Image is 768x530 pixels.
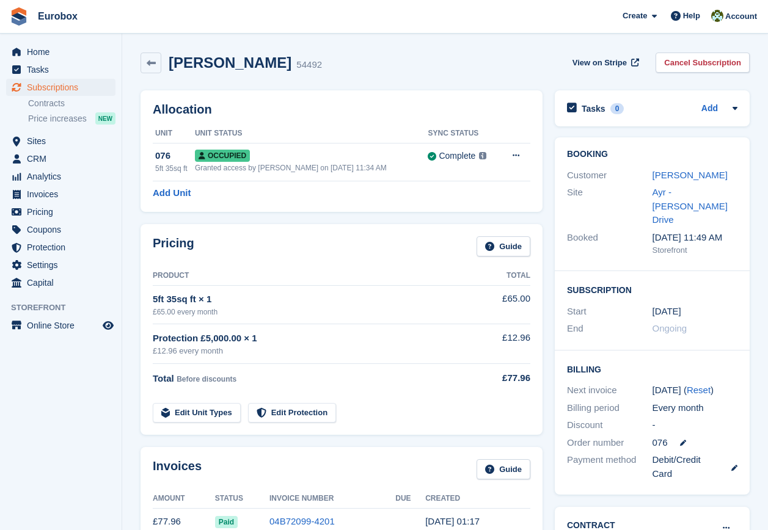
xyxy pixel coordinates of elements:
span: Ongoing [653,323,687,333]
span: Occupied [195,150,250,162]
span: Account [725,10,757,23]
span: Help [683,10,700,22]
div: Complete [439,150,475,162]
a: menu [6,203,115,220]
div: Customer [567,169,653,183]
span: Subscriptions [27,79,100,96]
a: Contracts [28,98,115,109]
div: [DATE] ( ) [653,383,738,397]
a: Add Unit [153,186,191,200]
a: 04B72099-4201 [269,516,335,526]
div: NEW [95,112,115,125]
span: Invoices [27,186,100,203]
span: Capital [27,274,100,291]
a: Add [701,102,718,116]
th: Sync Status [428,124,499,143]
span: Settings [27,256,100,274]
a: menu [6,221,115,238]
a: Reset [687,385,711,395]
div: 076 [155,149,195,163]
span: Sites [27,132,100,150]
div: End [567,322,653,336]
th: Due [395,489,425,509]
span: Pricing [27,203,100,220]
a: menu [6,132,115,150]
div: Protection £5,000.00 × 1 [153,332,480,346]
img: stora-icon-8386f47178a22dfd0bd8f6a31ec36ba5ce8667c1dd55bd0f319d3a0aa187defe.svg [10,7,28,26]
div: 0 [610,103,624,114]
a: Edit Unit Types [153,403,241,423]
th: Status [215,489,269,509]
a: menu [6,239,115,256]
div: Booked [567,231,653,256]
div: Granted access by [PERSON_NAME] on [DATE] 11:34 AM [195,162,428,173]
div: Next invoice [567,383,653,397]
a: Ayr - [PERSON_NAME] Drive [653,187,728,225]
a: Edit Protection [248,403,336,423]
div: £12.96 every month [153,345,480,357]
time: 2024-10-01 00:00:00 UTC [653,305,681,319]
h2: Invoices [153,459,202,479]
a: menu [6,186,115,203]
a: Price increases NEW [28,112,115,125]
div: [DATE] 11:49 AM [653,231,738,245]
time: 2025-09-01 00:17:57 UTC [425,516,480,526]
h2: Subscription [567,283,737,296]
span: View on Stripe [572,57,627,69]
div: 5ft 35sq ft [155,163,195,174]
td: £12.96 [480,324,530,364]
span: Protection [27,239,100,256]
span: 076 [653,436,668,450]
a: menu [6,79,115,96]
span: Tasks [27,61,100,78]
a: View on Stripe [568,53,642,73]
a: menu [6,43,115,60]
span: Create [623,10,647,22]
a: [PERSON_NAME] [653,170,728,180]
img: Lorna Russell [711,10,723,22]
h2: Allocation [153,103,530,117]
th: Product [153,266,480,286]
div: Billing period [567,401,653,415]
a: menu [6,168,115,185]
h2: Pricing [153,236,194,256]
th: Unit [153,124,195,143]
a: menu [6,256,115,274]
span: Analytics [27,168,100,185]
th: Amount [153,489,215,509]
a: Guide [477,236,530,256]
a: menu [6,317,115,334]
div: 54492 [296,58,322,72]
a: Cancel Subscription [656,53,750,73]
div: Start [567,305,653,319]
span: Home [27,43,100,60]
div: £77.96 [480,371,530,385]
h2: Booking [567,150,737,159]
a: Guide [477,459,530,479]
a: menu [6,274,115,291]
span: Paid [215,516,238,528]
a: Eurobox [33,6,82,26]
div: Order number [567,436,653,450]
div: Site [567,186,653,227]
span: Online Store [27,317,100,334]
span: Total [153,373,174,383]
th: Unit Status [195,124,428,143]
span: CRM [27,150,100,167]
div: 5ft 35sq ft × 1 [153,292,480,307]
div: - [653,418,738,432]
th: Created [425,489,530,509]
span: Before discounts [177,375,236,383]
img: icon-info-grey-7440780725fd019a000dd9b08b2336e03edf1995a4989e88bcd33f0948082b44.svg [479,152,486,159]
h2: [PERSON_NAME] [169,54,291,71]
th: Invoice Number [269,489,395,509]
div: Storefront [653,244,738,256]
div: Discount [567,418,653,432]
span: Storefront [11,302,122,314]
div: £65.00 every month [153,307,480,318]
span: Price increases [28,113,87,125]
span: Coupons [27,221,100,238]
a: Preview store [101,318,115,333]
div: Debit/Credit Card [653,453,738,481]
h2: Billing [567,363,737,375]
